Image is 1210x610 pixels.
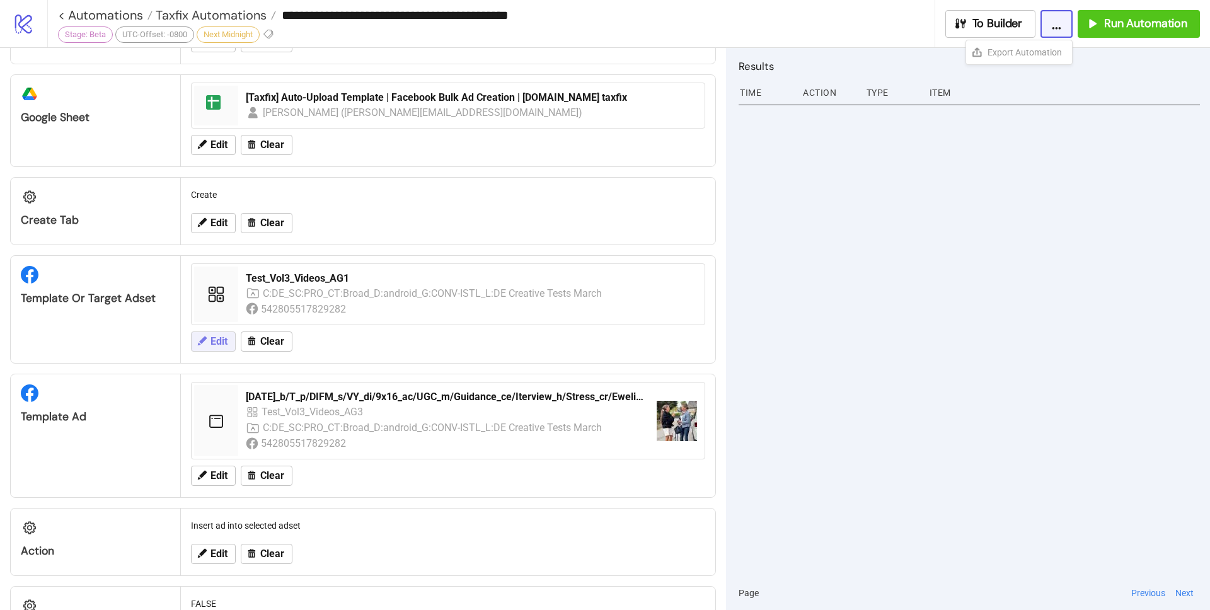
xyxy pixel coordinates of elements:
span: To Builder [972,16,1023,31]
a: < Automations [58,9,153,21]
button: Edit [191,331,236,352]
span: Clear [260,336,284,347]
div: 542805517829282 [261,301,349,317]
button: Edit [191,213,236,233]
a: Taxfix Automations [153,9,276,21]
div: Action [802,81,856,105]
button: To Builder [945,10,1036,38]
button: ... [1040,10,1073,38]
div: Google Sheet [21,110,170,125]
div: Time [739,81,793,105]
button: Clear [241,544,292,564]
span: Run Automation [1104,16,1187,31]
h2: Results [739,58,1200,74]
div: Type [865,81,919,105]
div: Test_Vol3_Videos_AG3 [262,404,365,420]
div: Test_Vol3_Videos_AG1 [246,272,697,285]
span: Clear [260,217,284,229]
div: [Taxfix] Auto-Upload Template | Facebook Bulk Ad Creation | [DOMAIN_NAME] taxfix [246,91,697,105]
span: Edit [210,217,228,229]
button: Clear [241,135,292,155]
div: Template or Target Adset [21,291,170,306]
div: Item [928,81,1200,105]
div: Action [21,544,170,558]
button: Edit [191,466,236,486]
button: Run Automation [1078,10,1200,38]
span: Clear [260,548,284,560]
button: Clear [241,466,292,486]
div: Insert ad into selected adset [186,514,710,538]
div: C:DE_SC:PRO_CT:Broad_D:android_G:CONV-ISTL_L:DE Creative Tests March [263,420,602,435]
span: Page [739,586,759,600]
div: [DATE]_b/T_p/DIFM_s/VY_di/9x16_ac/UGC_m/Guidance_ce/Iterview_h/Stress_cr/Ewelin_v/v1_t/N_ts/TA_LH... [246,390,647,404]
div: Create [186,183,710,207]
button: Edit [191,135,236,155]
span: Clear [260,139,284,151]
button: Clear [241,213,292,233]
button: Next [1172,586,1197,600]
span: Edit [210,336,228,347]
span: Edit [210,139,228,151]
span: Edit [210,470,228,481]
div: [PERSON_NAME] ([PERSON_NAME][EMAIL_ADDRESS][DOMAIN_NAME]) [263,105,583,120]
div: Next Midnight [197,26,260,43]
span: Clear [260,470,284,481]
div: UTC-Offset: -0800 [115,26,194,43]
button: Clear [241,331,292,352]
img: https://scontent-fra5-2.xx.fbcdn.net/v/t15.5256-10/547757119_1325676122327731_5395397467840740898... [657,401,697,441]
div: C:DE_SC:PRO_CT:Broad_D:android_G:CONV-ISTL_L:DE Creative Tests March [263,285,602,301]
span: Edit [210,548,228,560]
div: Template Ad [21,410,170,424]
span: Export Automation [988,45,1062,59]
button: Edit [191,544,236,564]
a: Export Automation [966,40,1072,64]
div: Stage: Beta [58,26,113,43]
div: 542805517829282 [261,435,349,451]
button: Previous [1127,586,1169,600]
div: Create Tab [21,213,170,227]
span: Taxfix Automations [153,7,267,23]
